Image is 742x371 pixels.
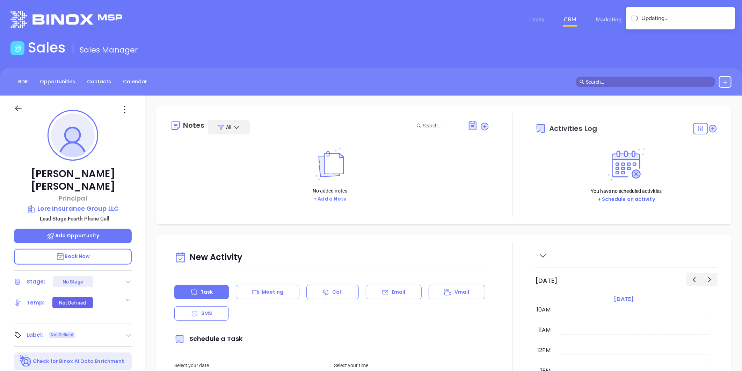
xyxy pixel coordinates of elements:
[20,355,32,367] img: Ai-Enrich-DaqCidB-.svg
[17,214,132,223] p: Lead Stage: Fourth Phone Call
[311,147,349,181] img: Notes
[174,249,485,267] div: New Activity
[174,334,242,343] span: Schedule a Task
[392,288,406,296] p: Email
[59,297,86,308] div: Not Defined
[702,273,718,286] button: Next day
[63,276,83,287] div: No Stage
[46,232,100,239] span: Add Opportunity
[10,11,122,28] img: logo
[119,76,151,87] a: Calendar
[608,148,645,181] img: Activities
[586,78,712,86] input: Search…
[27,330,43,340] div: Label:
[332,288,342,296] p: Call
[27,276,45,287] div: Stage:
[535,277,558,285] h2: [DATE]
[454,288,470,296] p: Vmail
[51,113,95,157] img: profile-user
[537,326,552,334] div: 11am
[14,194,132,203] p: Principal
[686,273,702,286] button: Previous day
[36,76,79,87] a: Opportunities
[14,76,32,87] a: BDR
[591,187,662,195] p: You have no scheduled activities
[593,13,624,27] a: Marketing
[596,195,657,203] button: + Schedule an activity
[174,362,326,369] p: Select your date
[33,358,124,365] p: Check for Binox AI Data Enrichment
[311,187,349,195] p: No added notes
[201,288,213,296] p: Task
[56,253,90,260] span: Book Now
[51,331,73,339] span: Not Defined
[612,294,635,304] a: [DATE]
[201,310,212,317] p: SMS
[549,125,597,132] span: Activities Log
[83,76,115,87] a: Contacts
[14,168,132,193] p: [PERSON_NAME] [PERSON_NAME]
[311,195,349,203] button: + Add a Note
[334,362,485,369] p: Select your time
[27,297,45,308] div: Temp:
[535,306,552,314] div: 10am
[580,79,584,84] span: search
[183,122,204,129] div: Notes
[536,346,552,355] div: 12pm
[526,13,547,27] a: Leads
[641,14,730,22] div: Updating...
[80,44,138,55] span: Sales Manager
[262,288,283,296] p: Meeting
[226,124,231,131] span: All
[561,13,579,27] a: CRM
[28,39,66,56] h1: Sales
[423,122,460,129] input: Search...
[14,204,132,213] a: Lore Insurance Group LLC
